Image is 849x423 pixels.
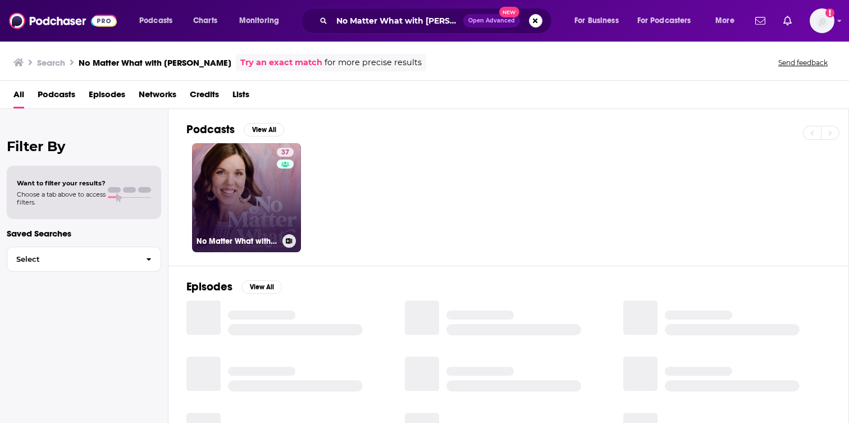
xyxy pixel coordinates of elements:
span: Charts [193,13,217,29]
div: Search podcasts, credits, & more... [312,8,563,34]
span: Monitoring [239,13,279,29]
button: open menu [131,12,187,30]
span: for more precise results [325,56,422,69]
button: open menu [630,12,707,30]
h2: Podcasts [186,122,235,137]
a: Show notifications dropdown [779,11,796,30]
span: Logged in as sschroeder [810,8,834,33]
span: For Podcasters [637,13,691,29]
a: Try an exact match [240,56,322,69]
button: Open AdvancedNew [463,14,520,28]
h3: Search [37,57,65,68]
a: All [13,85,24,108]
button: open menu [231,12,294,30]
span: New [499,7,519,17]
a: Credits [190,85,219,108]
img: Podchaser - Follow, Share and Rate Podcasts [9,10,117,31]
a: Episodes [89,85,125,108]
a: EpisodesView All [186,280,282,294]
a: 37No Matter What with [PERSON_NAME] [192,143,301,252]
h2: Filter By [7,138,161,154]
span: 37 [281,147,289,158]
button: View All [241,280,282,294]
a: PodcastsView All [186,122,284,137]
svg: Add a profile image [825,8,834,17]
a: 37 [277,148,294,157]
p: Saved Searches [7,228,161,239]
button: open menu [567,12,633,30]
button: open menu [707,12,748,30]
a: Show notifications dropdown [751,11,770,30]
span: For Business [574,13,619,29]
button: Send feedback [775,58,831,67]
span: More [715,13,734,29]
span: Choose a tab above to access filters. [17,190,106,206]
a: Podcasts [38,85,75,108]
a: Lists [232,85,249,108]
input: Search podcasts, credits, & more... [332,12,463,30]
h3: No Matter What with [PERSON_NAME] [197,236,278,246]
a: Charts [186,12,224,30]
span: Podcasts [139,13,172,29]
button: Show profile menu [810,8,834,33]
button: View All [244,123,284,137]
span: Open Advanced [468,18,515,24]
span: Select [7,256,137,263]
a: Networks [139,85,176,108]
button: Select [7,247,161,272]
h3: No Matter What with [PERSON_NAME] [79,57,231,68]
img: User Profile [810,8,834,33]
span: Want to filter your results? [17,179,106,187]
h2: Episodes [186,280,232,294]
